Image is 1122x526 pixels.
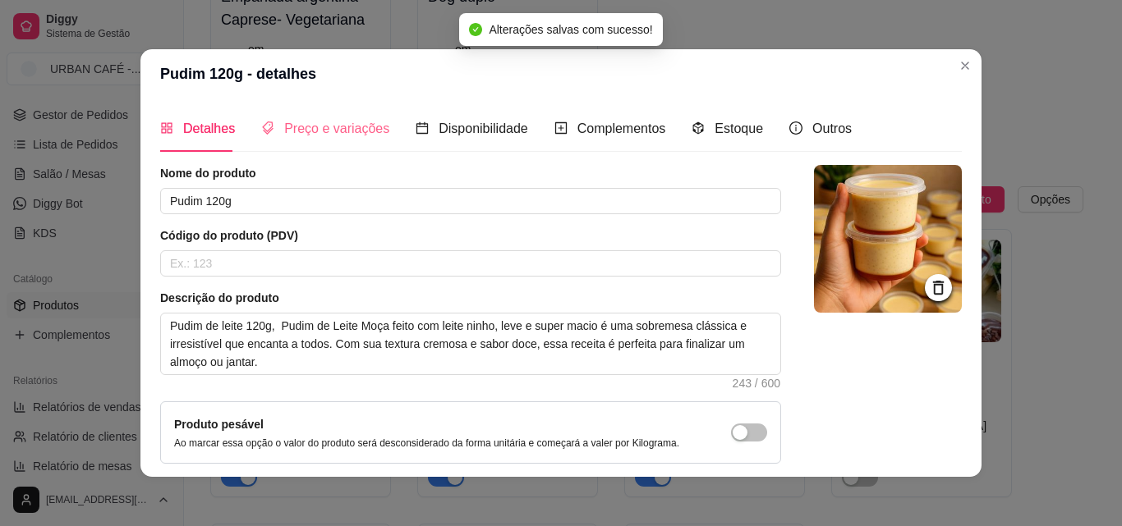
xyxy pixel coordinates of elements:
button: Close [952,53,978,79]
article: Código do produto (PDV) [160,227,781,244]
span: Preço e variações [284,121,389,135]
p: Ao marcar essa opção o valor do produto será desconsiderado da forma unitária e começará a valer ... [174,437,679,450]
span: Estoque [715,121,763,135]
span: Disponibilidade [439,121,528,135]
input: Ex.: 123 [160,250,781,277]
span: calendar [416,121,429,135]
span: Detalhes [183,121,235,135]
textarea: Pudim de leite 120g, Pudim de Leite Moça feito com leite ninho, leve e super macio é uma sobremes... [161,313,780,374]
label: Produto pesável [174,418,264,431]
img: logo da loja [814,165,962,313]
span: info-circle [789,121,802,135]
span: Outros [812,121,852,135]
span: check-circle [469,23,482,36]
span: Complementos [577,121,666,135]
span: plus-square [554,121,568,135]
span: tags [261,121,274,135]
header: Pudim 120g - detalhes [140,49,982,98]
article: Descrição do produto [160,290,781,306]
span: code-sandbox [692,121,705,135]
input: Ex.: Hamburguer de costela [160,188,781,214]
span: appstore [160,121,173,135]
article: Nome do produto [160,165,781,181]
span: Alterações salvas com sucesso! [489,23,652,36]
